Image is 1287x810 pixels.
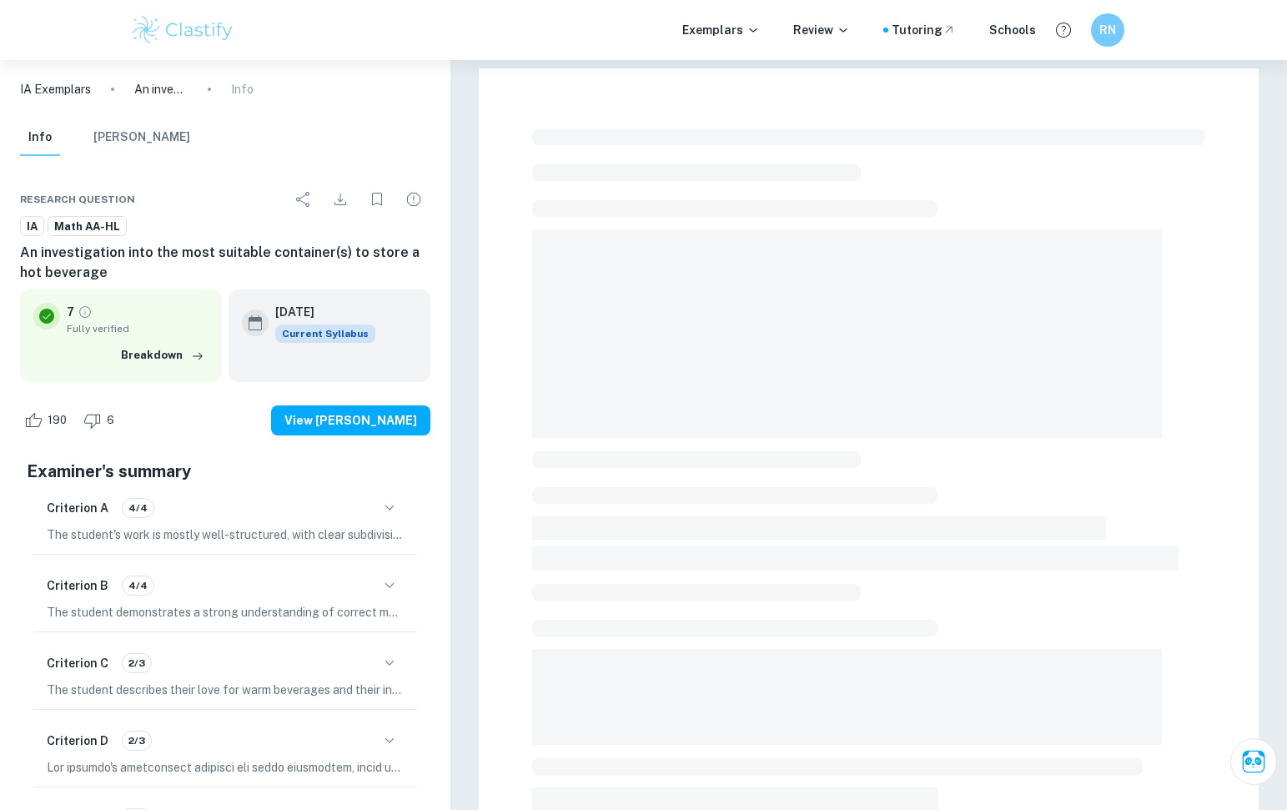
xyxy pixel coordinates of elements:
a: Grade fully verified [78,304,93,319]
h6: Criterion C [47,654,108,672]
div: Dislike [79,407,123,434]
p: The student demonstrates a strong understanding of correct mathematical notation, symbols, and te... [47,603,404,621]
h5: Examiner's summary [27,459,424,484]
p: Exemplars [682,21,760,39]
button: RN [1091,13,1124,47]
span: 6 [98,412,123,429]
span: 4/4 [123,501,153,516]
span: Current Syllabus [275,325,375,343]
p: The student describes their love for warm beverages and their interest in how to keep them warm a... [47,681,404,699]
a: Tutoring [892,21,956,39]
h6: Criterion A [47,499,108,517]
div: This exemplar is based on the current syllabus. Feel free to refer to it for inspiration/ideas wh... [275,325,375,343]
p: An investigation into the most suitable container(s) to store a hot beverage [134,80,188,98]
p: Lor ipsumdo's ametconsect adipisci eli seddo eiusmodtem, incid ut laboree. Dolorem, ali enimadmin... [47,758,404,777]
span: 4/4 [123,578,153,593]
button: Breakdown [117,343,209,368]
h6: RN [1098,21,1117,39]
span: Research question [20,192,135,207]
button: View [PERSON_NAME] [271,405,430,435]
p: Review [793,21,850,39]
a: IA [20,216,44,237]
button: [PERSON_NAME] [93,119,190,156]
span: 190 [38,412,76,429]
p: The student's work is mostly well-structured, with clear subdivisions in the body and a well-stat... [47,526,404,544]
div: Download [324,183,357,216]
p: 7 [67,303,74,321]
span: Fully verified [67,321,209,336]
button: Ask Clai [1230,738,1277,785]
button: Info [20,119,60,156]
span: 2/3 [123,733,151,748]
span: 2/3 [123,656,151,671]
span: Math AA-HL [48,219,126,235]
h6: Criterion D [47,732,108,750]
p: Info [231,80,254,98]
a: IA Exemplars [20,80,91,98]
button: Help and Feedback [1049,16,1078,44]
h6: [DATE] [275,303,362,321]
div: Report issue [397,183,430,216]
a: Schools [989,21,1036,39]
div: Bookmark [360,183,394,216]
div: Share [287,183,320,216]
img: Clastify logo [130,13,236,47]
h6: Criterion B [47,576,108,595]
h6: An investigation into the most suitable container(s) to store a hot beverage [20,243,430,283]
a: Math AA-HL [48,216,127,237]
span: IA [21,219,43,235]
div: Like [20,407,76,434]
